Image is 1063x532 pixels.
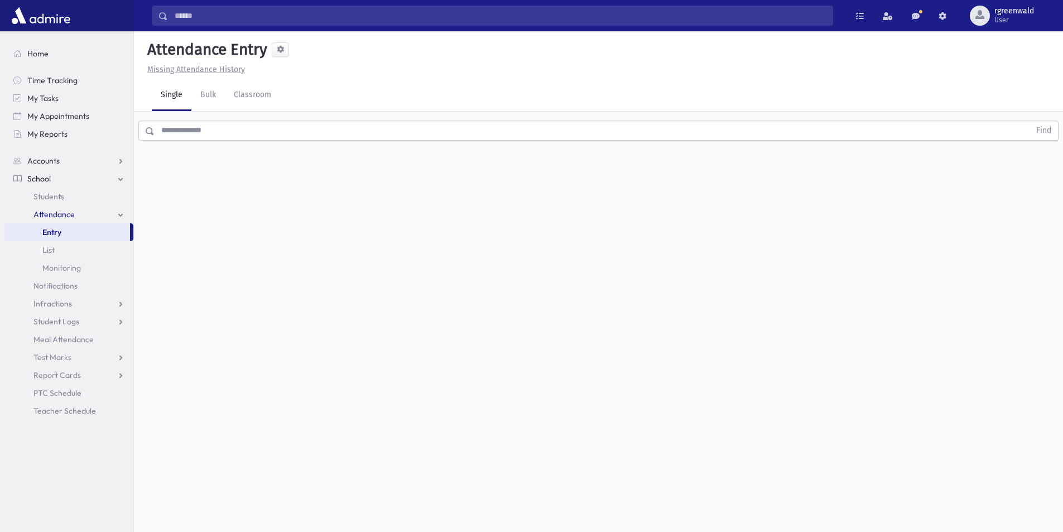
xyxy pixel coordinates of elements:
a: Students [4,188,133,205]
a: Single [152,80,191,111]
h5: Attendance Entry [143,40,267,59]
span: Teacher Schedule [33,406,96,416]
a: Time Tracking [4,71,133,89]
span: Student Logs [33,317,79,327]
span: Notifications [33,281,78,291]
a: Classroom [225,80,280,111]
span: School [27,174,51,184]
a: Monitoring [4,259,133,277]
a: Entry [4,223,130,241]
span: Students [33,191,64,202]
a: Accounts [4,152,133,170]
a: Notifications [4,277,133,295]
span: My Reports [27,129,68,139]
a: My Reports [4,125,133,143]
a: Meal Attendance [4,330,133,348]
a: Missing Attendance History [143,65,245,74]
span: Entry [42,227,61,237]
span: Infractions [33,299,72,309]
span: Accounts [27,156,60,166]
button: Find [1030,121,1058,140]
a: Attendance [4,205,133,223]
a: Test Marks [4,348,133,366]
span: Time Tracking [27,75,78,85]
a: List [4,241,133,259]
span: Monitoring [42,263,81,273]
a: Teacher Schedule [4,402,133,420]
a: Home [4,45,133,63]
a: My Tasks [4,89,133,107]
a: School [4,170,133,188]
span: PTC Schedule [33,388,81,398]
a: My Appointments [4,107,133,125]
input: Search [168,6,833,26]
a: Student Logs [4,313,133,330]
span: Report Cards [33,370,81,380]
a: Report Cards [4,366,133,384]
span: Test Marks [33,352,71,362]
img: AdmirePro [9,4,73,27]
a: Bulk [191,80,225,111]
a: PTC Schedule [4,384,133,402]
span: My Tasks [27,93,59,103]
span: rgreenwald [994,7,1034,16]
span: Home [27,49,49,59]
span: My Appointments [27,111,89,121]
span: Attendance [33,209,75,219]
span: User [994,16,1034,25]
span: List [42,245,55,255]
span: Meal Attendance [33,334,94,344]
u: Missing Attendance History [147,65,245,74]
a: Infractions [4,295,133,313]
